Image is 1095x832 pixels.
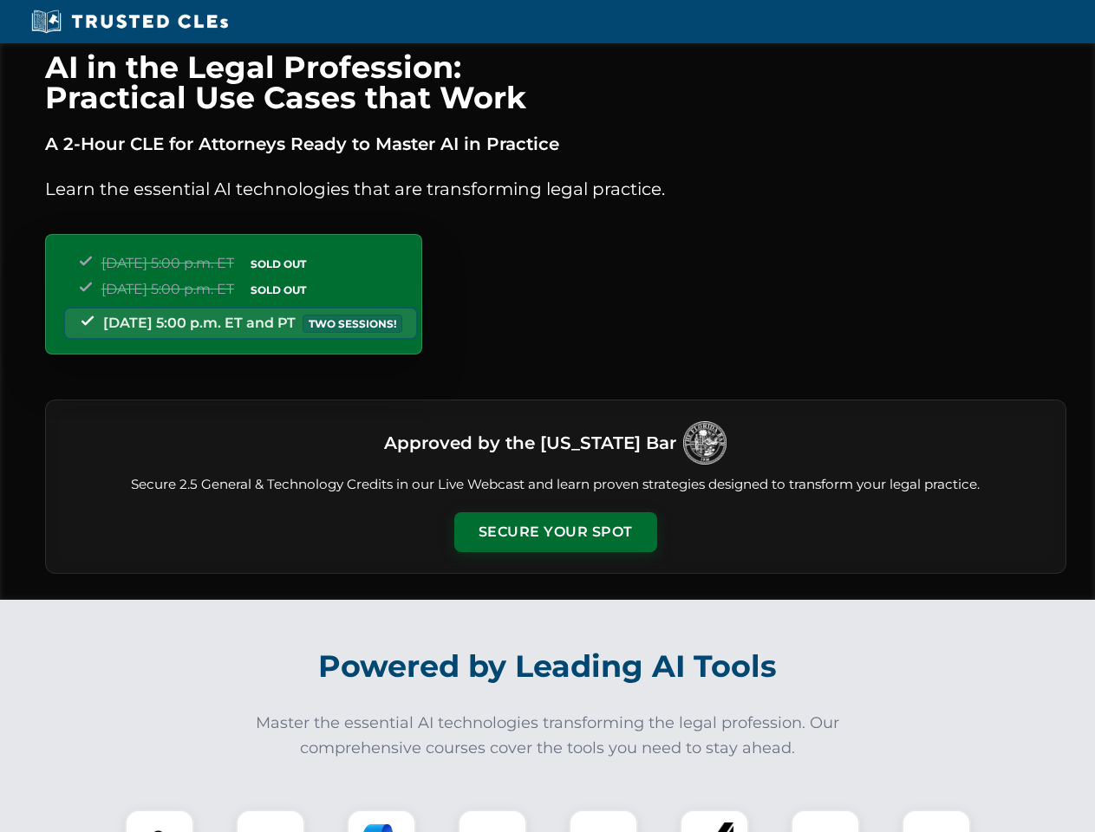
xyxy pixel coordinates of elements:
span: SOLD OUT [244,255,312,273]
h3: Approved by the [US_STATE] Bar [384,427,676,458]
p: Learn the essential AI technologies that are transforming legal practice. [45,175,1066,203]
button: Secure Your Spot [454,512,657,552]
img: Trusted CLEs [26,9,233,35]
p: Master the essential AI technologies transforming the legal profession. Our comprehensive courses... [244,711,851,761]
span: [DATE] 5:00 p.m. ET [101,281,234,297]
p: Secure 2.5 General & Technology Credits in our Live Webcast and learn proven strategies designed ... [67,475,1045,495]
span: SOLD OUT [244,281,312,299]
img: Logo [683,421,727,465]
h2: Powered by Leading AI Tools [68,636,1028,697]
h1: AI in the Legal Profession: Practical Use Cases that Work [45,52,1066,113]
p: A 2-Hour CLE for Attorneys Ready to Master AI in Practice [45,130,1066,158]
span: [DATE] 5:00 p.m. ET [101,255,234,271]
